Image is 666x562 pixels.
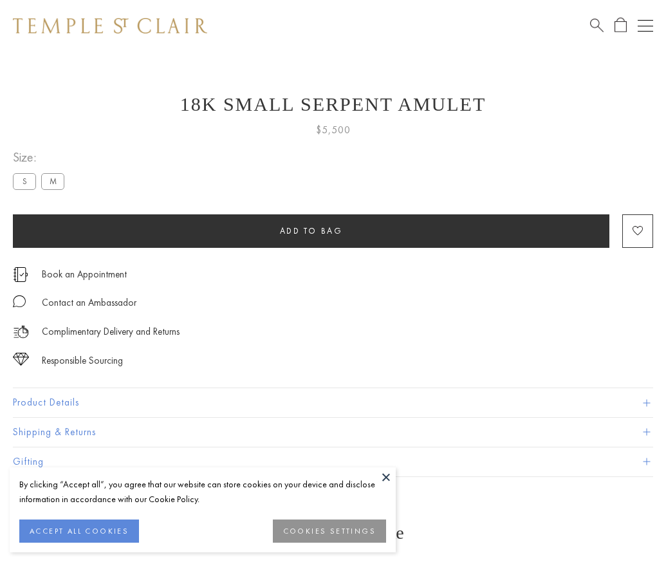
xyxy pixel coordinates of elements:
[41,173,64,189] label: M
[280,225,343,236] span: Add to bag
[19,477,386,507] div: By clicking “Accept all”, you agree that our website can store cookies on your device and disclos...
[13,418,653,447] button: Shipping & Returns
[13,447,653,476] button: Gifting
[13,295,26,308] img: MessageIcon-01_2.svg
[42,267,127,281] a: Book an Appointment
[13,388,653,417] button: Product Details
[13,324,29,340] img: icon_delivery.svg
[13,173,36,189] label: S
[13,214,609,248] button: Add to bag
[42,295,136,311] div: Contact an Ambassador
[13,93,653,115] h1: 18K Small Serpent Amulet
[19,520,139,543] button: ACCEPT ALL COOKIES
[316,122,351,138] span: $5,500
[13,18,207,33] img: Temple St. Clair
[42,324,180,340] p: Complimentary Delivery and Returns
[13,147,69,168] span: Size:
[273,520,386,543] button: COOKIES SETTINGS
[590,17,604,33] a: Search
[615,17,627,33] a: Open Shopping Bag
[13,353,29,366] img: icon_sourcing.svg
[638,18,653,33] button: Open navigation
[42,353,123,369] div: Responsible Sourcing
[13,267,28,282] img: icon_appointment.svg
